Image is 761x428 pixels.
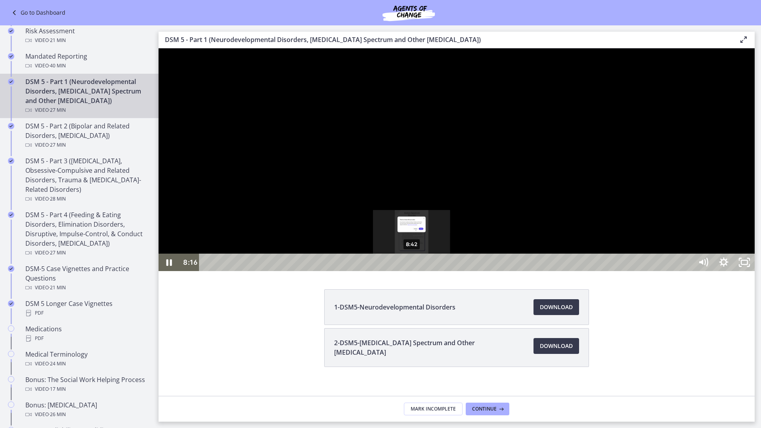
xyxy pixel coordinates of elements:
i: Completed [8,123,14,129]
div: PDF [25,334,149,343]
span: Download [540,341,573,351]
div: Video [25,140,149,150]
i: Completed [8,300,14,307]
div: Video [25,105,149,115]
div: Risk Assessment [25,26,149,45]
span: 1-DSM5-Neurodevelopmental Disorders [334,302,455,312]
div: Video [25,359,149,369]
div: DSM 5 - Part 1 (Neurodevelopmental Disorders, [MEDICAL_DATA] Spectrum and Other [MEDICAL_DATA]) [25,77,149,115]
div: Medications [25,324,149,343]
div: DSM 5 - Part 3 ([MEDICAL_DATA], Obsessive-Compulsive and Related Disorders, Trauma & [MEDICAL_DAT... [25,156,149,204]
div: Bonus: [MEDICAL_DATA] [25,400,149,419]
span: · 21 min [49,283,66,292]
span: · 27 min [49,248,66,258]
span: · 21 min [49,36,66,45]
span: · 26 min [49,410,66,419]
div: Video [25,384,149,394]
span: · 27 min [49,140,66,150]
span: · 40 min [49,61,66,71]
span: · 27 min [49,105,66,115]
button: Continue [466,403,509,415]
span: Mark Incomplete [411,406,456,412]
span: · 28 min [49,194,66,204]
div: Video [25,283,149,292]
i: Completed [8,28,14,34]
div: PDF [25,308,149,318]
button: Mark Incomplete [404,403,463,415]
img: Agents of Change [361,3,456,22]
div: DSM 5 Longer Case Vignettes [25,299,149,318]
a: Download [533,338,579,354]
span: · 24 min [49,359,66,369]
div: DSM 5 - Part 2 (Bipolar and Related Disorders, [MEDICAL_DATA]) [25,121,149,150]
div: Video [25,194,149,204]
div: DSM 5 - Part 4 (Feeding & Eating Disorders, Elimination Disorders, Disruptive, Impulse-Control, &... [25,210,149,258]
span: · 17 min [49,384,66,394]
a: Download [533,299,579,315]
div: DSM-5 Case Vignettes and Practice Questions [25,264,149,292]
div: Video [25,410,149,419]
div: Video [25,36,149,45]
i: Completed [8,266,14,272]
i: Completed [8,53,14,59]
a: Go to Dashboard [10,8,65,17]
div: Bonus: The Social Work Helping Process [25,375,149,394]
button: Mute [534,205,555,223]
div: Video [25,248,149,258]
h3: DSM 5 - Part 1 (Neurodevelopmental Disorders, [MEDICAL_DATA] Spectrum and Other [MEDICAL_DATA]) [165,35,726,44]
span: Continue [472,406,497,412]
i: Completed [8,212,14,218]
div: Video [25,61,149,71]
button: Unfullscreen [576,205,596,223]
div: Mandated Reporting [25,52,149,71]
button: Show settings menu [555,205,576,223]
div: Medical Terminology [25,350,149,369]
i: Completed [8,78,14,85]
iframe: Video Lesson [159,48,755,271]
span: Download [540,302,573,312]
span: 2-DSM5-[MEDICAL_DATA] Spectrum and Other [MEDICAL_DATA] [334,338,524,357]
i: Completed [8,158,14,164]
